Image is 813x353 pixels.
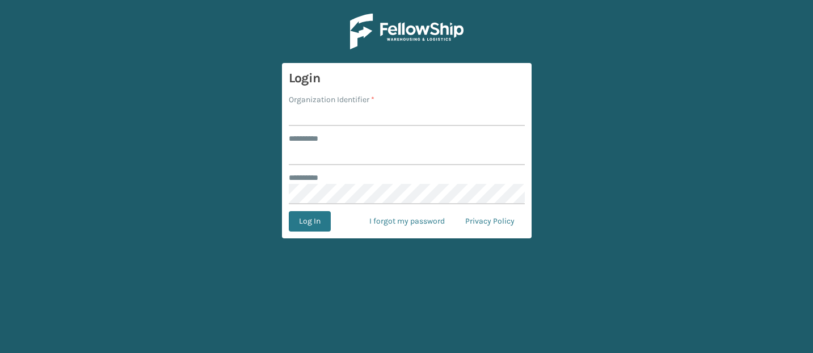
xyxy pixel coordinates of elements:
[289,70,525,87] h3: Login
[289,94,374,106] label: Organization Identifier
[455,211,525,232] a: Privacy Policy
[359,211,455,232] a: I forgot my password
[350,14,464,49] img: Logo
[289,211,331,232] button: Log In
